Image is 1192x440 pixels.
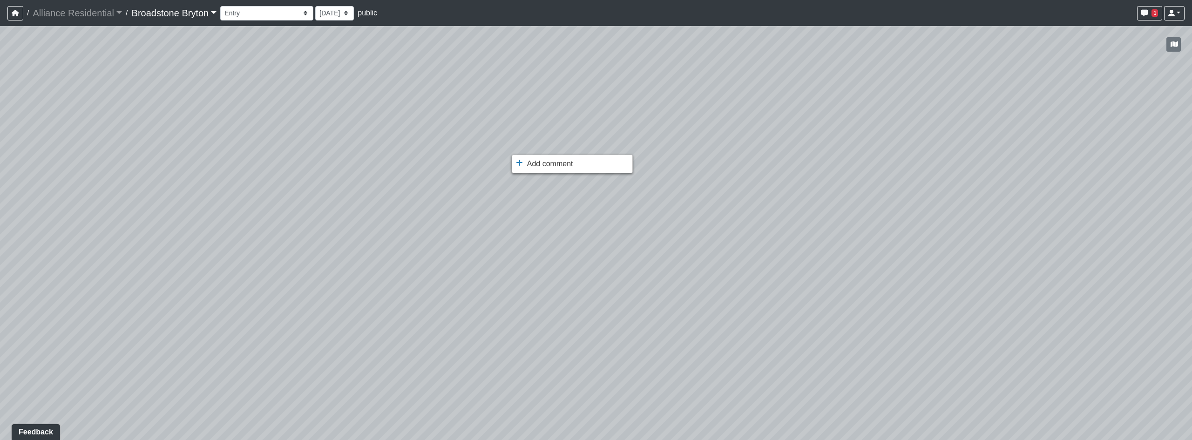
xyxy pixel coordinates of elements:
a: Alliance Residential [33,4,122,22]
span: / [23,4,33,22]
span: public [358,9,377,17]
span: 1 [1151,9,1158,17]
iframe: Ybug feedback widget [7,421,62,440]
span: Add comment [527,160,573,168]
a: Broadstone Bryton [132,4,217,22]
span: / [122,4,131,22]
button: 1 [1137,6,1162,20]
